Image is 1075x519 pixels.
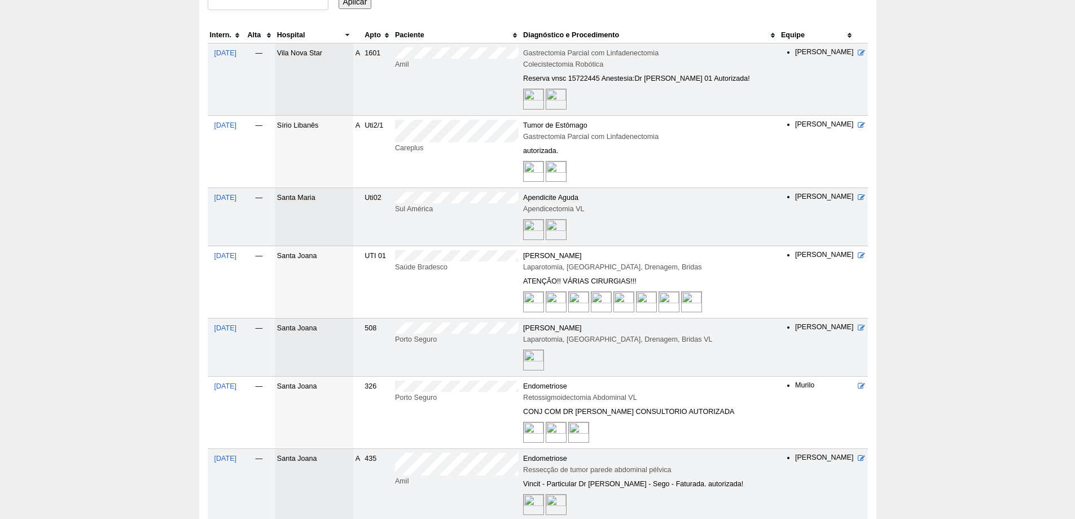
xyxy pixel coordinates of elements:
td: Vila Nova Star [275,43,353,116]
a: [DATE] [214,49,236,57]
a: Editar [858,194,865,202]
a: Editar [858,455,865,463]
div: [PERSON_NAME] [523,322,776,334]
th: Apto [362,27,393,43]
div: Amil [395,59,519,70]
div: Apendicectomia VL [523,203,776,215]
a: [DATE] [214,121,236,129]
li: Murilo [795,381,854,391]
td: Santa Joana [275,246,353,319]
td: — [243,319,275,377]
a: Editar [858,324,865,332]
li: [PERSON_NAME] [795,120,854,130]
td: Sírio Libanês [275,116,353,188]
td: A [353,43,362,116]
a: [DATE] [214,455,236,463]
div: Retossigmoidectomia Abdominal VL [523,392,776,403]
a: Editar [858,252,865,260]
li: [PERSON_NAME] [795,250,854,260]
div: Porto Seguro [395,392,519,403]
td: A [353,116,362,188]
div: Apendicite Aguda [523,192,776,203]
div: Laparotomia, [GEOGRAPHIC_DATA], Drenagem, Bridas [523,261,776,273]
div: [PERSON_NAME] [523,250,776,261]
div: ATENÇÃO!! VÁRIAS CIRURGIAS!!! [523,276,776,287]
th: Intern. [208,27,243,43]
div: Sul América [395,203,519,215]
a: Editar [858,382,865,390]
div: Ressecção de tumor parede abdominal pélvica [523,464,776,476]
th: Diagnóstico e Procedimento [521,27,779,43]
li: [PERSON_NAME] [795,453,854,463]
th: Hospital [275,27,353,43]
a: [DATE] [214,252,236,260]
td: 508 [362,319,393,377]
div: Endometriose [523,381,776,392]
li: [PERSON_NAME] [795,192,854,202]
div: Gastrectomia Parcial com Linfadenectomia [523,47,776,59]
div: Colecistectomia Robótica [523,59,776,70]
td: Santa Joana [275,319,353,377]
th: Alta [243,27,275,43]
td: — [243,188,275,246]
td: 1601 [362,43,393,116]
th: Paciente [393,27,521,43]
td: — [243,116,275,188]
div: Tumor de Estômago [523,120,776,131]
a: [DATE] [214,324,236,332]
td: Uti2/1 [362,116,393,188]
div: Gastrectomia Parcial com Linfadenectomia [523,131,776,142]
td: 326 [362,377,393,449]
td: — [243,246,275,319]
div: Vincit - Particular Dr [PERSON_NAME] - Sego - Faturada. autorizada! [523,478,776,490]
li: [PERSON_NAME] [795,322,854,333]
div: CONJ COM DR [PERSON_NAME] CONSULTORIO AUTORIZADA [523,406,776,417]
td: Santa Joana [275,377,353,449]
div: Porto Seguro [395,334,519,345]
div: Careplus [395,142,519,154]
div: Saúde Bradesco [395,261,519,273]
a: [DATE] [214,382,236,390]
a: Editar [858,49,865,57]
div: Amil [395,476,519,487]
a: [DATE] [214,194,236,202]
th: Equipe [779,27,856,43]
div: Laparotomia, [GEOGRAPHIC_DATA], Drenagem, Bridas VL [523,334,776,345]
li: [PERSON_NAME] [795,47,854,58]
td: — [243,43,275,116]
td: UTI 01 [362,246,393,319]
td: — [243,377,275,449]
div: Reserva vnsc 15722445 Anestesia:Dr [PERSON_NAME] 01 Autorizada! [523,73,776,84]
td: Uti02 [362,188,393,246]
div: autorizada. [523,145,776,156]
div: Endometriose [523,453,776,464]
td: Santa Maria [275,188,353,246]
a: Editar [858,121,865,129]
